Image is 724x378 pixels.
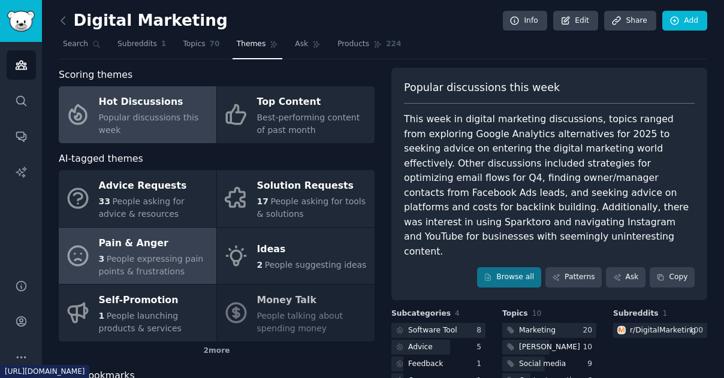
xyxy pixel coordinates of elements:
[650,267,695,288] button: Copy
[519,359,566,370] div: Social media
[257,113,360,135] span: Best-performing content of past month
[113,35,170,59] a: Subreddits1
[391,356,485,371] a: Feedback1
[257,240,367,259] div: Ideas
[59,35,105,59] a: Search
[613,323,707,338] a: DigitalMarketingr/DigitalMarketing100
[617,326,626,334] img: DigitalMarketing
[502,340,596,355] a: [PERSON_NAME]10
[295,39,308,50] span: Ask
[233,35,283,59] a: Themes
[7,11,35,32] img: GummySearch logo
[689,325,707,336] div: 100
[117,39,157,50] span: Subreddits
[99,254,204,276] span: People expressing pain points & frustrations
[391,340,485,355] a: Advice5
[99,113,199,135] span: Popular discussions this week
[59,341,375,361] div: 2 more
[99,196,185,219] span: People asking for advice & resources
[99,311,182,333] span: People launching products & services
[662,11,707,31] a: Add
[519,342,580,353] div: [PERSON_NAME]
[404,112,695,259] div: This week in digital marketing discussions, topics ranged from exploring Google Analytics alterna...
[59,11,228,31] h2: Digital Marketing
[583,342,596,353] div: 10
[257,177,369,196] div: Solution Requests
[333,35,405,59] a: Products224
[502,309,528,319] span: Topics
[386,39,402,50] span: 224
[183,39,205,50] span: Topics
[337,39,369,50] span: Products
[161,39,167,50] span: 1
[606,267,645,288] a: Ask
[476,359,485,370] div: 1
[583,325,596,336] div: 20
[257,93,369,112] div: Top Content
[663,309,668,317] span: 1
[99,311,105,320] span: 1
[99,234,210,253] div: Pain & Anger
[59,285,216,341] a: Self-Promotion1People launching products & services
[391,323,485,338] a: Software Tool8
[217,170,375,227] a: Solution Requests17People asking for tools & solutions
[519,325,556,336] div: Marketing
[59,170,216,227] a: Advice Requests33People asking for advice & resources
[391,309,451,319] span: Subcategories
[210,39,220,50] span: 70
[265,260,367,270] span: People suggesting ideas
[59,68,132,83] span: Scoring themes
[503,11,547,31] a: Info
[408,342,433,353] div: Advice
[545,267,602,288] a: Patterns
[63,39,88,50] span: Search
[257,196,269,206] span: 17
[604,11,656,31] a: Share
[217,228,375,285] a: Ideas2People suggesting ideas
[59,228,216,285] a: Pain & Anger3People expressing pain points & frustrations
[59,86,216,143] a: Hot DiscussionsPopular discussions this week
[99,93,210,112] div: Hot Discussions
[476,342,485,353] div: 5
[291,35,325,59] a: Ask
[455,309,460,317] span: 4
[99,291,210,310] div: Self-Promotion
[476,325,485,336] div: 8
[237,39,266,50] span: Themes
[408,325,457,336] div: Software Tool
[99,177,210,196] div: Advice Requests
[613,309,659,319] span: Subreddits
[99,254,105,264] span: 3
[408,359,443,370] div: Feedback
[59,152,143,167] span: AI-tagged themes
[99,196,110,206] span: 33
[587,359,596,370] div: 9
[502,323,596,338] a: Marketing20
[179,35,224,59] a: Topics70
[217,86,375,143] a: Top ContentBest-performing content of past month
[532,309,542,317] span: 10
[404,80,560,95] span: Popular discussions this week
[477,267,541,288] a: Browse all
[553,11,598,31] a: Edit
[257,196,366,219] span: People asking for tools & solutions
[257,260,263,270] span: 2
[502,356,596,371] a: Social media9
[630,325,696,336] div: r/ DigitalMarketing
